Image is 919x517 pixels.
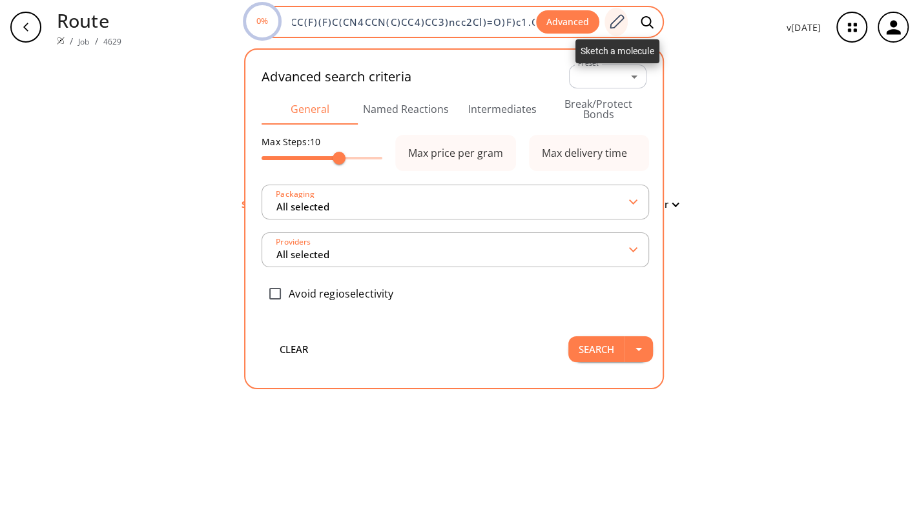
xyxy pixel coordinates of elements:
text: 0% [256,15,268,26]
button: Intermediates [454,94,550,125]
div: Advanced Search Tabs [262,94,646,125]
p: Route [57,6,121,34]
div: Max price per gram [408,148,503,158]
p: v [DATE] [787,21,821,34]
div: Max delivery time [542,148,627,158]
p: Searching... [242,198,294,211]
img: Spaya logo [57,37,65,45]
label: Packaging [272,190,315,198]
button: General [262,94,358,125]
a: Job [78,36,89,47]
li: / [95,34,98,48]
p: Max Steps: 10 [262,135,382,148]
a: 4629 [103,36,122,47]
button: Break/Protect Bonds [550,94,646,125]
h2: Advanced search criteria [262,69,411,85]
li: / [70,34,73,48]
button: Advanced [536,10,599,34]
button: Named Reactions [358,94,454,125]
button: Filter [637,199,678,209]
label: Providers [272,238,311,246]
label: Preset [578,59,599,68]
div: Sketch a molecule [575,39,659,63]
div: Avoid regioselectivity [262,280,649,307]
button: clear [255,336,333,362]
input: Enter SMILES [284,15,536,28]
button: Search [568,336,625,362]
